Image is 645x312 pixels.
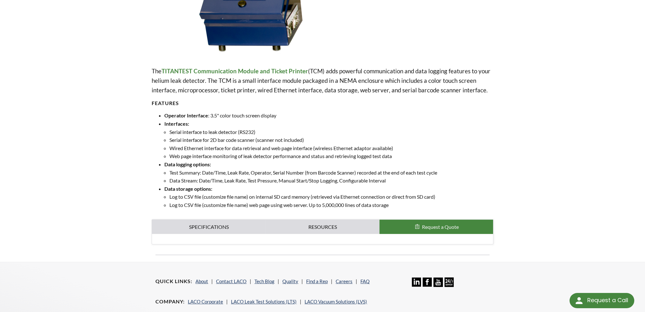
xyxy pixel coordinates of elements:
[188,299,223,304] a: LACO Corporate
[169,201,493,209] li: Log to CSV file (customize file name) web page using web server. Up to 5,000,000 lines of data st...
[169,169,493,177] li: Test Summary: Date/Time, Leak Rate, Operator, Serial Number (from Barcode Scanner) recorded at th...
[254,278,274,284] a: Tech Blog
[169,176,493,185] li: Data Stream: Date/Time, Leak Rate, Test Pressure, Manual Start/Stop Logging, Configurable Interval
[161,67,308,75] strong: TITANTEST Communication Module and Ticket Printer
[155,298,185,305] h4: Company
[152,220,266,234] a: Specifications
[169,144,493,152] li: Wired Ethernet interface for data retrieval and web page interface (wireless Ethernet adaptor ava...
[152,100,493,107] h4: FEATURES
[164,161,211,167] strong: Data logging options:
[164,186,212,192] strong: Data storage options:
[266,220,379,234] a: Resources
[360,278,370,284] a: FAQ
[169,152,493,160] li: Web page interface monitoring of leak detector performance and status and retrieving logged test ...
[216,278,247,284] a: Contact LACO
[305,299,367,304] a: LACO Vacuum Solutions (LVS)
[422,224,459,230] span: Request a Quote
[195,278,208,284] a: About
[379,220,493,234] button: Request a Quote
[164,121,189,127] strong: Interfaces:
[574,295,584,306] img: round button
[164,112,208,118] strong: Operator Interface
[444,282,454,288] a: 24/7 Support
[569,293,634,308] div: Request a Call
[155,278,192,285] h4: Quick Links
[164,111,493,120] li: : 3.5" color touch screen display
[306,278,328,284] a: Find a Rep
[587,293,628,308] div: Request a Call
[336,278,352,284] a: Careers
[152,66,493,95] p: The (TCM) adds powerful communication and data logging features to your helium leak detector. The...
[231,299,297,304] a: LACO Leak Test Solutions (LTS)
[169,136,493,144] li: Serial interface for 2D bar code scanner (scanner not included)
[444,277,454,287] img: 24/7 Support Icon
[169,193,493,201] li: Log to CSV file (customize file name) on internal SD card memory (retrieved via Ethernet connecti...
[169,128,493,136] li: Serial interface to leak detector (RS232)
[282,278,298,284] a: Quality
